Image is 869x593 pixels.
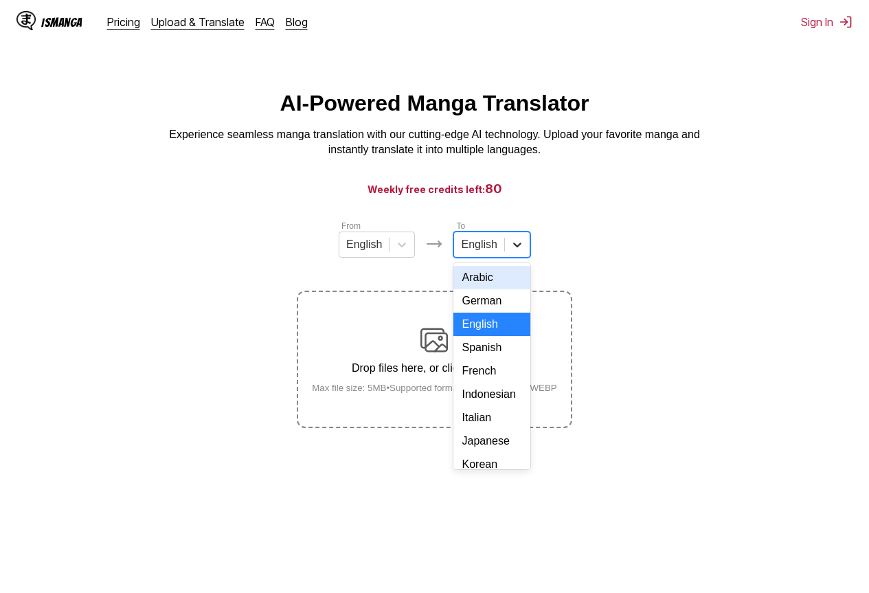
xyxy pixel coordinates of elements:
[33,180,836,197] h3: Weekly free credits left:
[453,429,530,453] div: Japanese
[280,91,589,116] h1: AI-Powered Manga Translator
[41,16,82,29] div: IsManga
[160,127,710,158] p: Experience seamless manga translation with our cutting-edge AI technology. Upload your favorite m...
[341,221,361,231] label: From
[16,11,36,30] img: IsManga Logo
[453,359,530,383] div: French
[456,221,465,231] label: To
[453,453,530,476] div: Korean
[286,15,308,29] a: Blog
[107,15,140,29] a: Pricing
[801,15,853,29] button: Sign In
[453,406,530,429] div: Italian
[453,313,530,336] div: English
[453,336,530,359] div: Spanish
[301,383,568,393] small: Max file size: 5MB • Supported formats: JP(E)G, PNG, WEBP
[16,11,107,33] a: IsManga LogoIsManga
[256,15,275,29] a: FAQ
[453,266,530,289] div: Arabic
[453,289,530,313] div: German
[426,236,442,252] img: Languages icon
[301,362,568,374] p: Drop files here, or click to browse.
[453,383,530,406] div: Indonesian
[485,181,502,196] span: 80
[839,15,853,29] img: Sign out
[151,15,245,29] a: Upload & Translate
